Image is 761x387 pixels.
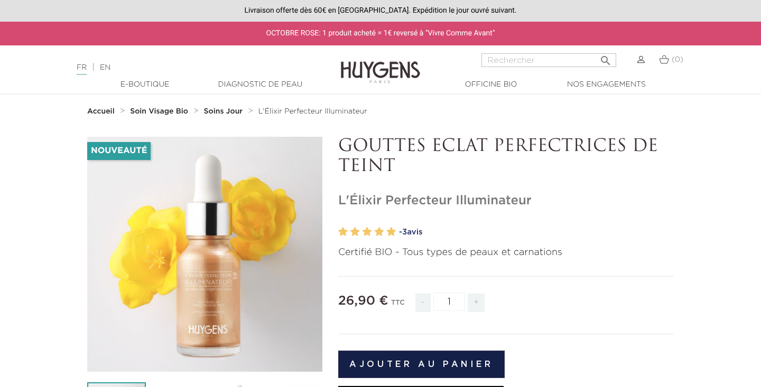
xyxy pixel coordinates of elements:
div: TTC [391,291,405,320]
span: 26,90 € [338,295,388,307]
h1: L'Élixir Perfecteur Illuminateur [338,193,674,209]
a: EN [100,64,110,71]
strong: Accueil [87,108,115,115]
img: Huygens [341,44,420,85]
label: 1 [338,224,348,240]
button: Ajouter au panier [338,351,505,378]
a: Soin Visage Bio [130,107,191,116]
strong: Soins Jour [204,108,243,115]
a: E-Boutique [92,79,198,90]
a: Officine Bio [438,79,544,90]
p: GOUTTES ECLAT PERFECTRICES DE TEINT [338,137,674,177]
span: (0) [672,56,683,63]
span: L'Élixir Perfecteur Illuminateur [258,108,367,115]
label: 5 [386,224,396,240]
input: Rechercher [481,53,616,67]
a: Soins Jour [204,107,245,116]
a: Accueil [87,107,117,116]
a: Nos engagements [553,79,659,90]
a: -3avis [399,224,674,240]
i:  [599,51,612,64]
label: 3 [363,224,372,240]
button:  [596,50,615,64]
label: 4 [374,224,384,240]
div: | [71,61,309,74]
input: Quantité [433,292,465,311]
a: L'Élixir Perfecteur Illuminateur [258,107,367,116]
a: Diagnostic de peau [207,79,313,90]
label: 2 [350,224,360,240]
a: FR [77,64,87,75]
p: Certifié BIO - Tous types de peaux et carnations [338,246,674,260]
span: - [415,294,430,312]
strong: Soin Visage Bio [130,108,188,115]
span: + [468,294,485,312]
li: Nouveauté [87,142,151,160]
span: 3 [402,228,407,236]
